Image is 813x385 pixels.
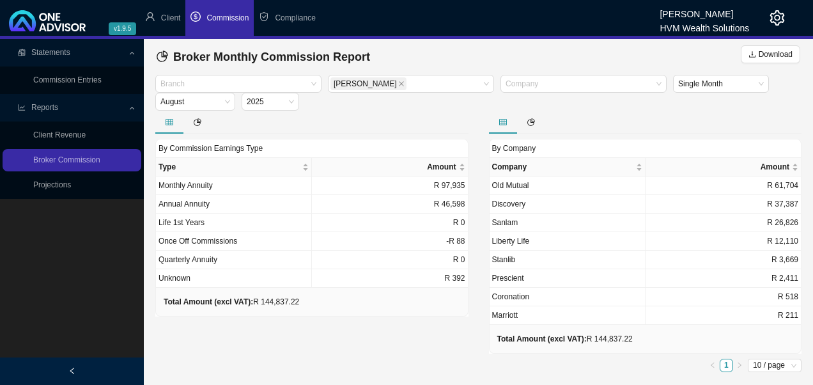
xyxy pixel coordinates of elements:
[18,104,26,111] span: line-chart
[646,288,801,306] td: R 518
[312,251,468,269] td: R 0
[497,333,633,345] div: R 144,837.22
[720,359,732,372] a: 1
[741,45,800,63] button: Download
[190,12,201,22] span: dollar
[275,13,315,22] span: Compliance
[18,49,26,56] span: reconciliation
[748,359,801,372] div: Page Size
[720,359,733,372] li: 1
[31,48,70,57] span: Statements
[155,139,468,157] div: By Commission Earnings Type
[736,362,743,368] span: right
[492,181,529,190] span: Old Mutual
[159,181,213,190] span: Monthly Annuity
[312,269,468,288] td: R 392
[660,3,749,17] div: [PERSON_NAME]
[499,118,507,126] span: table
[33,75,102,84] a: Commission Entries
[646,251,801,269] td: R 3,669
[160,93,230,110] span: August
[646,158,801,177] th: Amount
[164,295,299,308] div: R 144,837.22
[490,158,646,177] th: Company
[33,130,86,139] a: Client Revenue
[648,161,789,173] span: Amount
[330,77,407,90] span: Wesley Bowman
[33,180,71,189] a: Projections
[109,22,136,35] span: v1.9.5
[173,51,370,63] span: Broker Monthly Commission Report
[492,200,526,208] span: Discovery
[398,81,405,87] span: close
[646,177,801,195] td: R 61,704
[161,13,181,22] span: Client
[312,158,468,177] th: Amount
[312,195,468,214] td: R 46,598
[259,12,269,22] span: safety
[68,367,76,375] span: left
[646,214,801,232] td: R 26,826
[159,218,205,227] span: Life 1st Years
[497,334,587,343] b: Total Amount (excl VAT):
[159,274,190,283] span: Unknown
[492,161,633,173] span: Company
[759,48,793,61] span: Download
[492,237,530,246] span: Liberty Life
[753,359,796,372] span: 10 / page
[194,118,201,126] span: pie-chart
[9,10,86,31] img: 2df55531c6924b55f21c4cf5d4484680-logo-light.svg
[314,161,456,173] span: Amount
[159,255,217,264] span: Quarterly Annuity
[164,297,253,306] b: Total Amount (excl VAT):
[770,10,785,26] span: setting
[646,195,801,214] td: R 37,387
[706,359,720,372] li: Previous Page
[159,200,210,208] span: Annual Annuity
[706,359,720,372] button: left
[145,12,155,22] span: user
[166,118,173,126] span: table
[489,139,802,157] div: By Company
[312,177,468,195] td: R 97,935
[492,255,516,264] span: Stanlib
[660,17,749,31] div: HVM Wealth Solutions
[709,362,716,368] span: left
[247,93,294,110] span: 2025
[312,214,468,232] td: R 0
[334,78,397,90] span: [PERSON_NAME]
[678,75,764,92] span: Single Month
[646,269,801,288] td: R 2,411
[312,232,468,251] td: -R 88
[159,237,237,246] span: Once Off Commissions
[206,13,249,22] span: Commission
[33,155,100,164] a: Broker Commission
[492,311,518,320] span: Marriott
[748,51,756,58] span: download
[733,359,747,372] button: right
[646,232,801,251] td: R 12,110
[492,218,518,227] span: Sanlam
[492,274,524,283] span: Prescient
[159,161,300,173] span: Type
[157,51,168,62] span: pie-chart
[492,292,530,301] span: Coronation
[527,118,535,126] span: pie-chart
[733,359,747,372] li: Next Page
[156,158,312,177] th: Type
[646,306,801,325] td: R 211
[31,103,58,112] span: Reports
